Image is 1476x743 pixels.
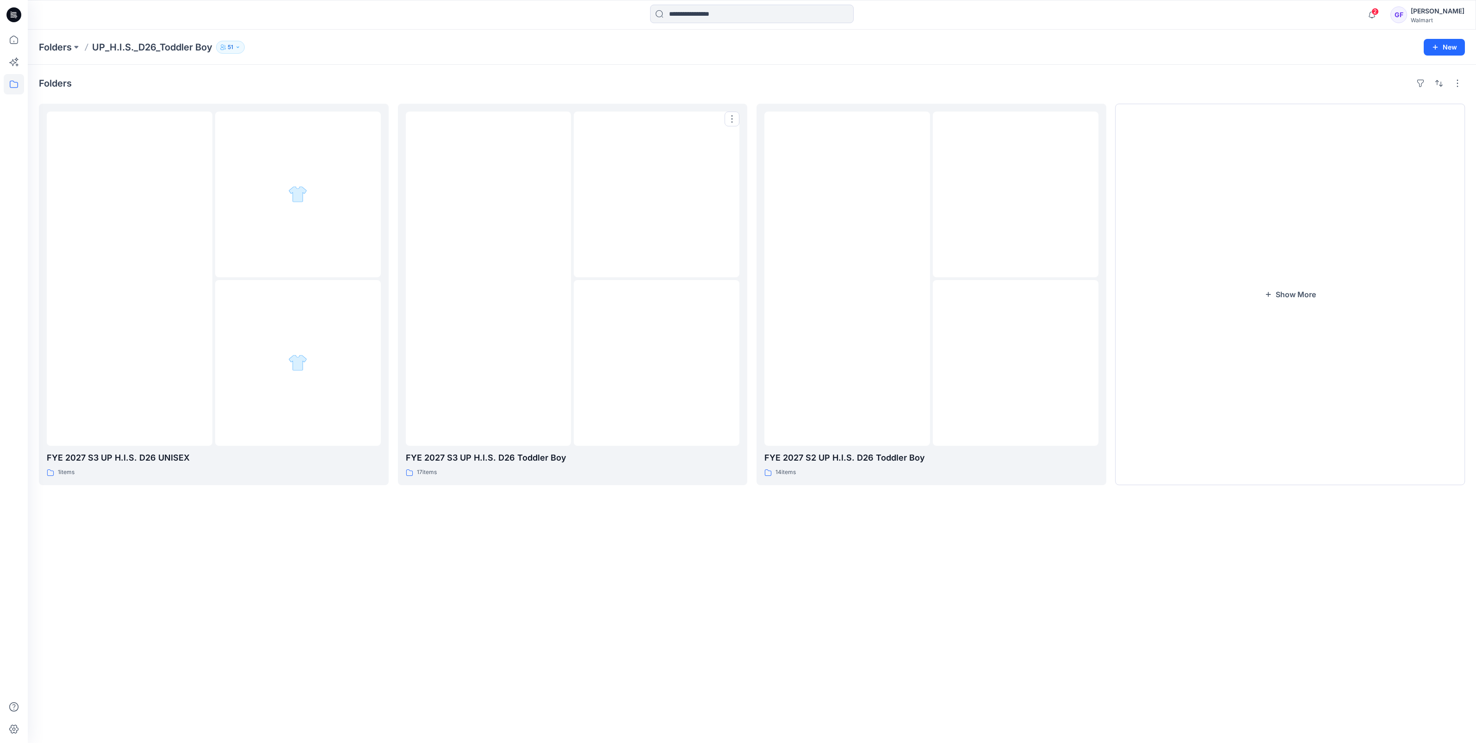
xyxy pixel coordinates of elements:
span: 2 [1371,8,1379,15]
div: Walmart [1411,17,1464,24]
a: folder 1folder 2folder 3FYE 2027 S3 UP H.I.S. D26 UNISEX1items [39,104,389,485]
div: [PERSON_NAME] [1411,6,1464,17]
img: folder 3 [288,353,307,372]
p: FYE 2027 S3 UP H.I.S. D26 Toddler Boy [406,451,740,464]
p: 14 items [775,468,796,477]
button: New [1424,39,1465,56]
h4: Folders [39,78,72,89]
p: 51 [228,42,233,52]
p: FYE 2027 S3 UP H.I.S. D26 UNISEX [47,451,381,464]
p: 1 items [58,468,74,477]
p: 17 items [417,468,437,477]
div: GF [1390,6,1407,23]
p: FYE 2027 S2 UP H.I.S. D26 Toddler Boy [764,451,1098,464]
a: folder 1folder 2folder 3FYE 2027 S2 UP H.I.S. D26 Toddler Boy14items [757,104,1106,485]
img: folder 2 [288,185,307,204]
button: 51 [216,41,245,54]
button: Show More [1116,104,1465,485]
a: Folders [39,41,72,54]
p: UP_H.I.S._D26_Toddler Boy [92,41,212,54]
a: folder 1folder 2folder 3FYE 2027 S3 UP H.I.S. D26 Toddler Boy17items [398,104,748,485]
